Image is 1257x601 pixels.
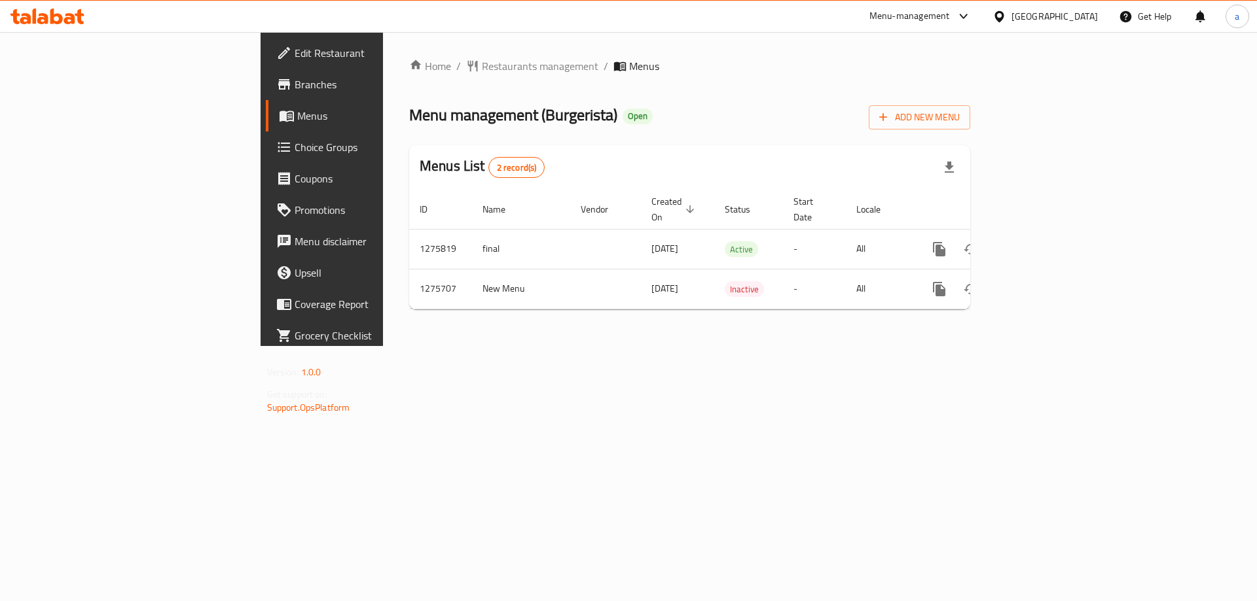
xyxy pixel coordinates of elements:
[913,190,1060,230] th: Actions
[604,58,608,74] li: /
[482,58,598,74] span: Restaurants management
[651,280,678,297] span: [DATE]
[725,241,758,257] div: Active
[846,229,913,269] td: All
[955,273,987,305] button: Change Status
[409,190,1060,309] table: enhanced table
[266,288,471,320] a: Coverage Report
[266,69,471,100] a: Branches
[266,131,471,163] a: Choice Groups
[295,139,460,155] span: Choice Groups
[297,108,460,124] span: Menus
[266,257,471,288] a: Upsell
[651,240,678,257] span: [DATE]
[295,45,460,61] span: Edit Restaurant
[472,269,570,309] td: New Menu
[483,201,522,217] span: Name
[295,77,460,92] span: Branches
[879,109,960,126] span: Add New Menu
[266,194,471,226] a: Promotions
[266,100,471,131] a: Menus
[846,269,913,309] td: All
[420,156,545,178] h2: Menus List
[869,9,950,24] div: Menu-management
[266,163,471,194] a: Coupons
[869,105,970,129] button: Add New Menu
[266,320,471,351] a: Grocery Checklist
[295,296,460,312] span: Coverage Report
[266,226,471,257] a: Menu disclaimer
[856,201,898,217] span: Locale
[1235,9,1239,24] span: a
[295,202,460,218] span: Promotions
[267,386,327,403] span: Get support on:
[581,201,625,217] span: Vendor
[267,399,350,416] a: Support.OpsPlatform
[725,281,764,297] div: Inactive
[409,100,617,129] span: Menu management ( Burgerista )
[725,201,767,217] span: Status
[623,109,653,124] div: Open
[301,364,321,381] span: 1.0.0
[793,194,830,225] span: Start Date
[651,194,699,225] span: Created On
[295,265,460,281] span: Upsell
[409,58,970,74] nav: breadcrumb
[1011,9,1098,24] div: [GEOGRAPHIC_DATA]
[934,152,965,183] div: Export file
[267,364,299,381] span: Version:
[955,233,987,265] button: Change Status
[266,37,471,69] a: Edit Restaurant
[295,171,460,186] span: Coupons
[623,111,653,122] span: Open
[783,229,846,269] td: -
[725,282,764,297] span: Inactive
[924,233,955,265] button: more
[725,242,758,257] span: Active
[295,328,460,343] span: Grocery Checklist
[420,201,445,217] span: ID
[466,58,598,74] a: Restaurants management
[488,157,545,178] div: Total records count
[472,229,570,269] td: final
[783,269,846,309] td: -
[489,162,545,174] span: 2 record(s)
[629,58,659,74] span: Menus
[295,233,460,249] span: Menu disclaimer
[924,273,955,305] button: more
